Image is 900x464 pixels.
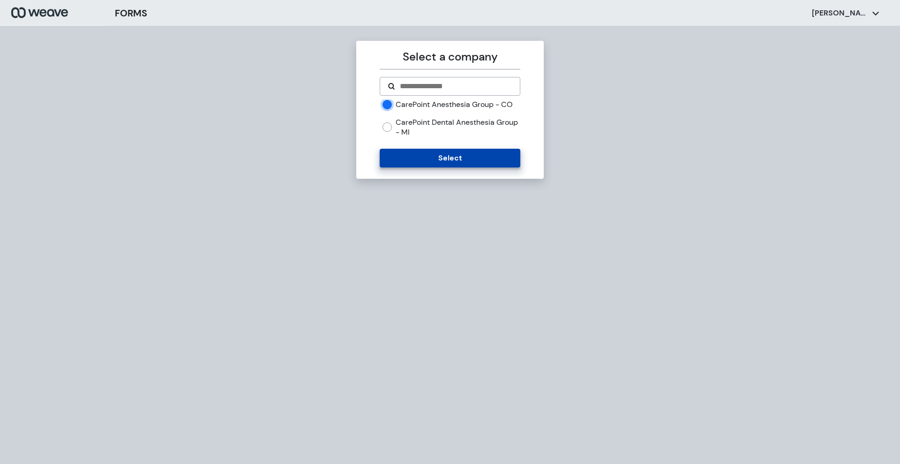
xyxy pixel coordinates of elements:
p: [PERSON_NAME] [812,8,868,18]
label: CarePoint Anesthesia Group - CO [396,99,513,110]
input: Search [399,81,512,92]
button: Select [380,149,520,167]
label: CarePoint Dental Anesthesia Group - MI [396,117,520,137]
p: Select a company [380,48,520,65]
h3: FORMS [115,6,147,20]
